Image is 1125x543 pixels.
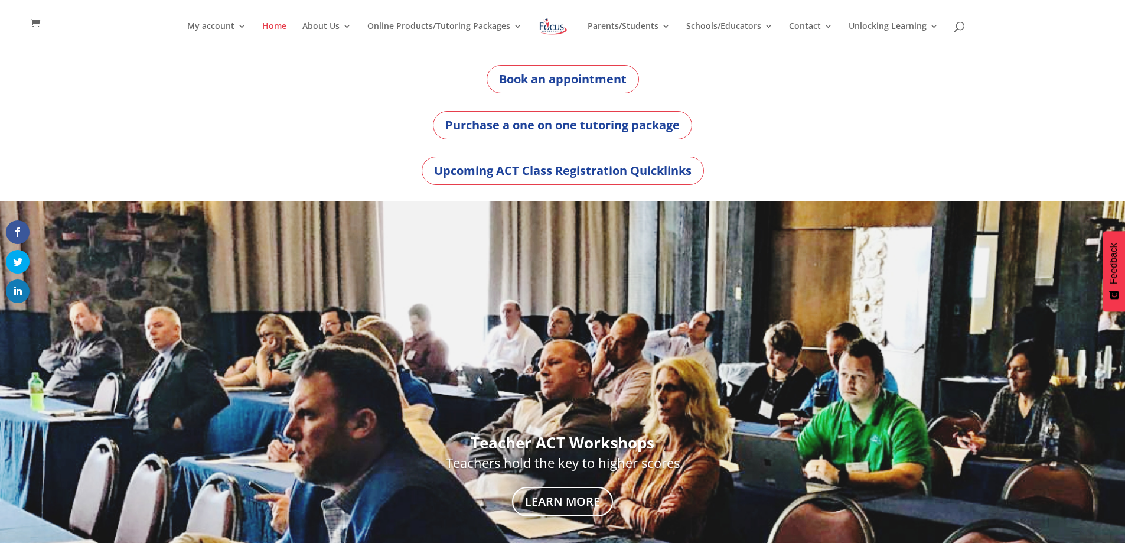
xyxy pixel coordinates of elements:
a: Online Products/Tutoring Packages [367,22,522,50]
span: Feedback [1108,243,1119,284]
a: Home [262,22,286,50]
a: About Us [302,22,351,50]
strong: Teacher ACT Workshops [471,432,654,453]
button: Feedback - Show survey [1103,231,1125,311]
a: Upcoming ACT Class Registration Quicklinks [422,157,704,185]
a: Book an appointment [487,65,639,93]
img: Focus on Learning [538,16,569,37]
a: Contact [789,22,833,50]
a: My account [187,22,246,50]
a: Schools/Educators [686,22,773,50]
a: Unlocking Learning [849,22,938,50]
a: Parents/Students [588,22,670,50]
a: Purchase a one on one tutoring package [433,111,692,139]
a: Learn More [512,487,613,516]
h3: Teachers hold the key to higher scores [146,456,978,475]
